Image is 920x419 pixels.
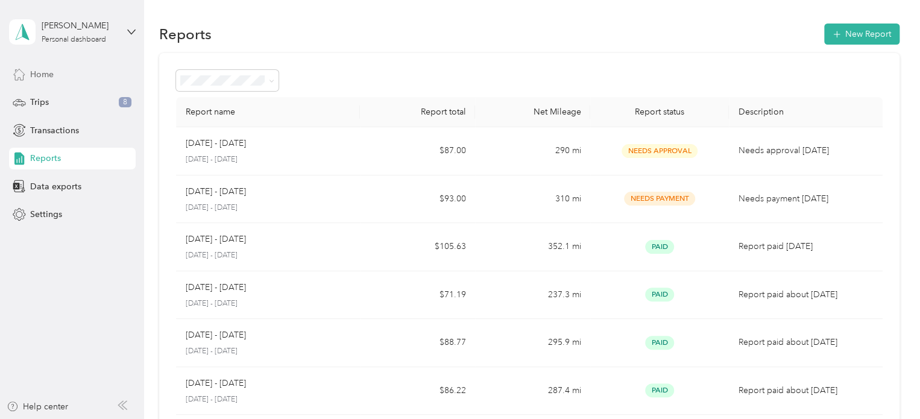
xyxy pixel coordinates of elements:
[186,281,246,294] p: [DATE] - [DATE]
[186,346,351,357] p: [DATE] - [DATE]
[739,336,873,349] p: Report paid about [DATE]
[186,185,246,198] p: [DATE] - [DATE]
[42,36,106,43] div: Personal dashboard
[475,97,590,127] th: Net Mileage
[30,152,61,165] span: Reports
[186,137,246,150] p: [DATE] - [DATE]
[176,97,361,127] th: Report name
[622,144,698,158] span: Needs Approval
[186,298,351,309] p: [DATE] - [DATE]
[30,208,62,221] span: Settings
[645,336,674,350] span: Paid
[645,240,674,254] span: Paid
[852,351,920,419] iframe: Everlance-gr Chat Button Frame
[186,250,351,261] p: [DATE] - [DATE]
[739,240,873,253] p: Report paid [DATE]
[645,288,674,301] span: Paid
[475,223,590,271] td: 352.1 mi
[739,384,873,397] p: Report paid about [DATE]
[186,394,351,405] p: [DATE] - [DATE]
[42,19,117,32] div: [PERSON_NAME]
[739,288,873,301] p: Report paid about [DATE]
[360,367,475,415] td: $86.22
[360,97,475,127] th: Report total
[624,192,695,206] span: Needs Payment
[119,97,131,108] span: 8
[475,367,590,415] td: 287.4 mi
[645,383,674,397] span: Paid
[30,68,54,81] span: Home
[360,271,475,320] td: $71.19
[600,107,719,117] div: Report status
[824,24,900,45] button: New Report
[186,203,351,213] p: [DATE] - [DATE]
[360,223,475,271] td: $105.63
[475,175,590,224] td: 310 mi
[30,96,49,109] span: Trips
[739,192,873,206] p: Needs payment [DATE]
[729,97,883,127] th: Description
[739,144,873,157] p: Needs approval [DATE]
[186,377,246,390] p: [DATE] - [DATE]
[159,28,212,40] h1: Reports
[360,319,475,367] td: $88.77
[30,180,81,193] span: Data exports
[30,124,79,137] span: Transactions
[475,271,590,320] td: 237.3 mi
[360,175,475,224] td: $93.00
[186,329,246,342] p: [DATE] - [DATE]
[186,233,246,246] p: [DATE] - [DATE]
[7,400,68,413] button: Help center
[186,154,351,165] p: [DATE] - [DATE]
[360,127,475,175] td: $87.00
[475,319,590,367] td: 295.9 mi
[475,127,590,175] td: 290 mi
